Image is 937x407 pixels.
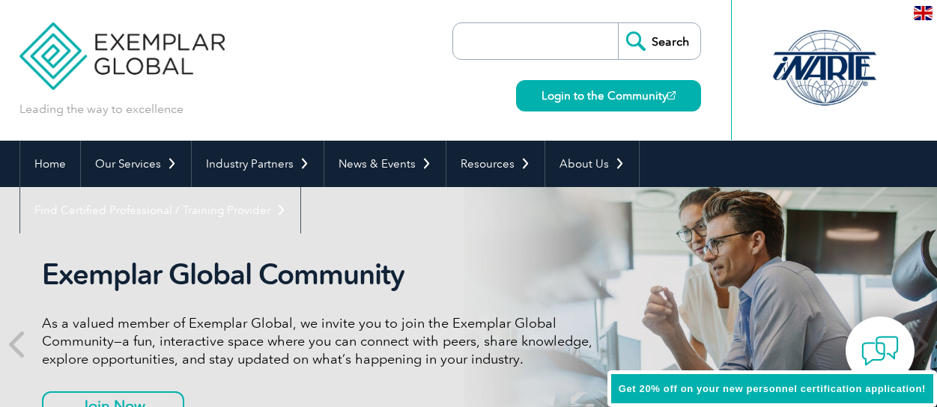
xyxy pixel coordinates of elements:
[516,80,701,111] a: Login to the Community
[324,141,446,187] a: News & Events
[42,314,604,368] p: As a valued member of Exemplar Global, we invite you to join the Exemplar Global Community—a fun,...
[914,6,933,20] img: en
[446,141,545,187] a: Resources
[545,141,639,187] a: About Us
[81,141,191,187] a: Our Services
[192,141,324,187] a: Industry Partners
[667,91,676,100] img: open_square.png
[618,23,700,59] input: Search
[20,187,300,233] a: Find Certified Professional / Training Provider
[861,332,899,370] img: contact-chat.png
[42,257,604,292] h2: Exemplar Global Community
[20,141,80,187] a: Home
[19,101,184,117] p: Leading the way to excellence
[619,383,926,394] span: Get 20% off on your new personnel certification application!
